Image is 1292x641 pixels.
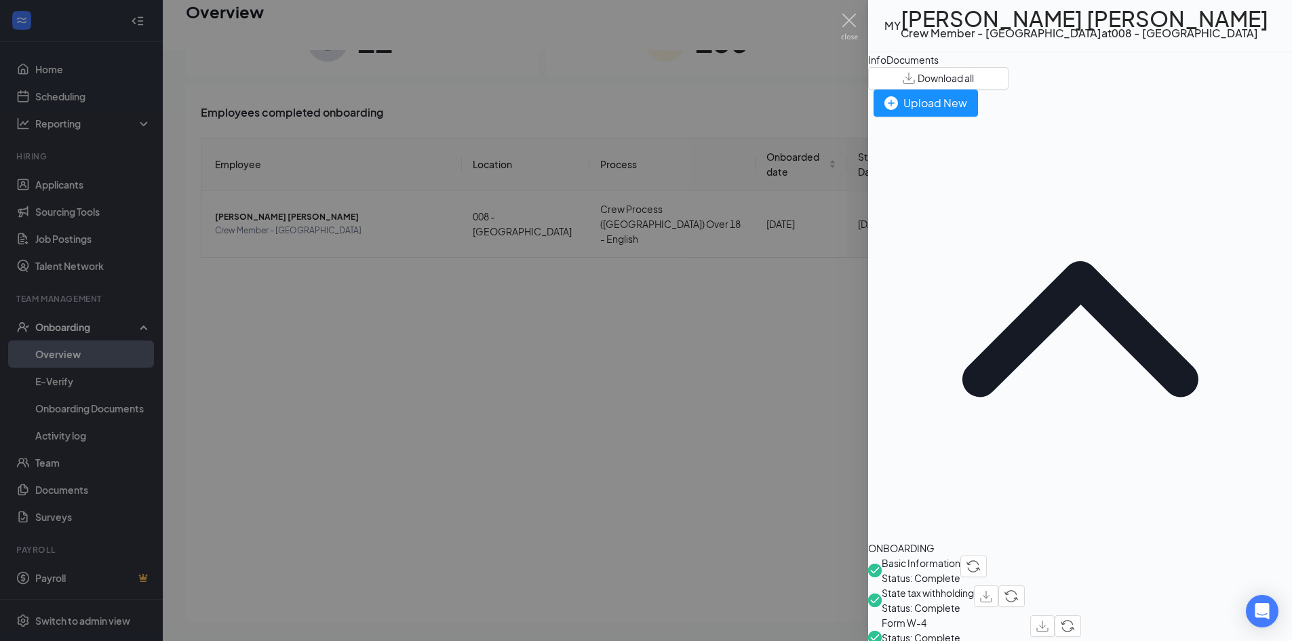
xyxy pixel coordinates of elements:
[882,570,960,585] span: Status: Complete
[918,71,974,85] span: Download all
[882,600,974,615] span: Status: Complete
[868,541,1292,556] div: ONBOARDING
[874,90,978,117] button: Upload New
[1246,595,1278,627] div: Open Intercom Messenger
[882,585,974,600] span: State tax withholding
[884,18,901,33] div: MY
[901,26,1268,41] div: Crew Member - [GEOGRAPHIC_DATA] at 008 - [GEOGRAPHIC_DATA]
[868,117,1292,541] svg: ChevronUp
[868,67,1009,90] button: Download all
[868,52,886,67] div: Info
[884,94,967,111] div: Upload New
[882,615,1030,630] span: Form W-4
[901,11,1268,26] h1: [PERSON_NAME] [PERSON_NAME]
[882,556,960,570] span: Basic Information
[886,52,939,67] div: Documents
